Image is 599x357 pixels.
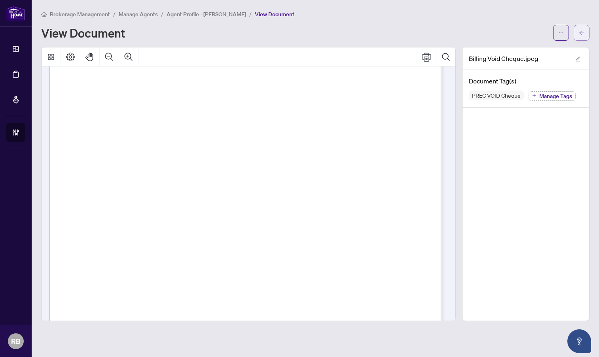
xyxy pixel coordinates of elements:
[579,30,584,36] span: arrow-left
[575,56,581,62] span: edit
[255,11,294,18] span: View Document
[167,11,246,18] span: Agent Profile - [PERSON_NAME]
[50,11,110,18] span: Brokerage Management
[6,6,25,21] img: logo
[529,91,576,101] button: Manage Tags
[558,30,564,36] span: ellipsis
[11,336,21,347] span: RB
[532,94,536,98] span: plus
[469,76,583,86] h4: Document Tag(s)
[539,93,572,99] span: Manage Tags
[41,26,125,39] h1: View Document
[249,9,252,19] li: /
[41,11,47,17] span: home
[161,9,163,19] li: /
[469,93,524,98] span: PREC VOID Cheque
[567,329,591,353] button: Open asap
[113,9,116,19] li: /
[119,11,158,18] span: Manage Agents
[469,54,538,63] span: Billing Void Cheque.jpeg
